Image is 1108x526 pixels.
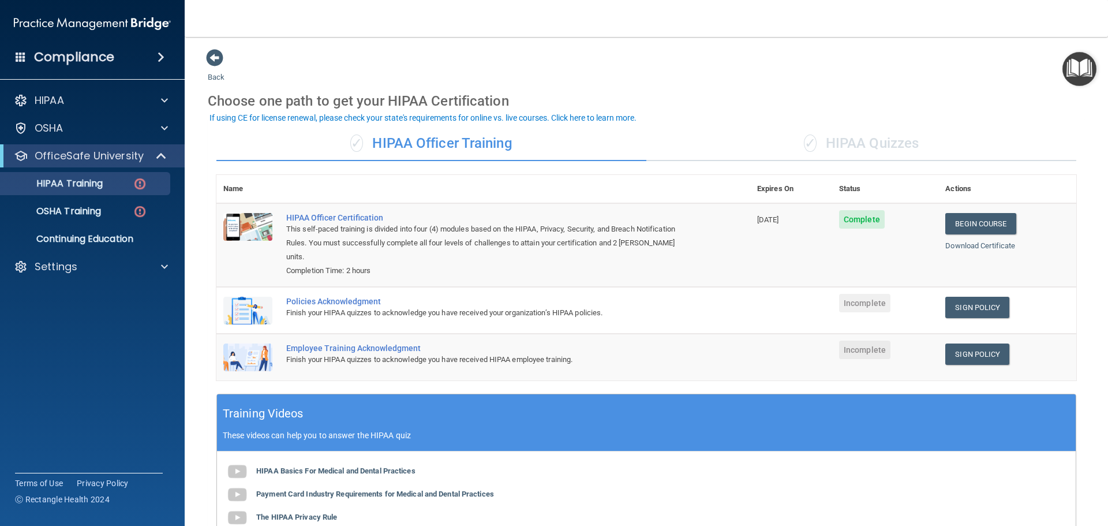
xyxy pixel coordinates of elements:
span: ✓ [350,135,363,152]
div: Completion Time: 2 hours [286,264,692,278]
p: HIPAA [35,94,64,107]
div: HIPAA Officer Training [216,126,646,161]
th: Status [832,175,938,203]
a: OSHA [14,121,168,135]
img: danger-circle.6113f641.png [133,177,147,191]
img: gray_youtube_icon.38fcd6cc.png [226,460,249,483]
p: OfficeSafe University [35,149,144,163]
img: danger-circle.6113f641.png [133,204,147,219]
span: Incomplete [839,294,890,312]
b: Payment Card Industry Requirements for Medical and Dental Practices [256,490,494,498]
a: Sign Policy [945,344,1009,365]
a: Privacy Policy [77,477,129,489]
div: Policies Acknowledgment [286,297,692,306]
div: Finish your HIPAA quizzes to acknowledge you have received your organization’s HIPAA policies. [286,306,692,320]
img: gray_youtube_icon.38fcd6cc.png [226,483,249,506]
a: Begin Course [945,213,1016,234]
b: HIPAA Basics For Medical and Dental Practices [256,467,415,475]
h5: Training Videos [223,404,304,424]
a: Sign Policy [945,297,1009,318]
h4: Compliance [34,49,114,65]
span: Incomplete [839,341,890,359]
div: Choose one path to get your HIPAA Certification [208,84,1085,118]
div: HIPAA Quizzes [646,126,1076,161]
div: Finish your HIPAA quizzes to acknowledge you have received HIPAA employee training. [286,353,692,367]
b: The HIPAA Privacy Rule [256,513,337,521]
span: Complete [839,210,885,229]
button: Open Resource Center [1062,52,1096,86]
a: Settings [14,260,168,274]
a: HIPAA [14,94,168,107]
p: HIPAA Training [8,178,103,189]
img: PMB logo [14,12,171,35]
p: OSHA [35,121,63,135]
th: Name [216,175,279,203]
th: Expires On [750,175,832,203]
a: HIPAA Officer Certification [286,213,692,222]
p: These videos can help you to answer the HIPAA quiz [223,431,1070,440]
div: If using CE for license renewal, please check your state's requirements for online vs. live cours... [209,114,637,122]
p: OSHA Training [8,206,101,217]
p: Continuing Education [8,233,165,245]
span: [DATE] [757,215,779,224]
button: If using CE for license renewal, please check your state's requirements for online vs. live cours... [208,112,638,124]
span: Ⓒ Rectangle Health 2024 [15,494,110,505]
div: This self-paced training is divided into four (4) modules based on the HIPAA, Privacy, Security, ... [286,222,692,264]
a: OfficeSafe University [14,149,167,163]
a: Download Certificate [945,241,1015,250]
div: Employee Training Acknowledgment [286,344,692,353]
th: Actions [938,175,1076,203]
a: Terms of Use [15,477,63,489]
span: ✓ [804,135,817,152]
p: Settings [35,260,77,274]
a: Back [208,59,224,81]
